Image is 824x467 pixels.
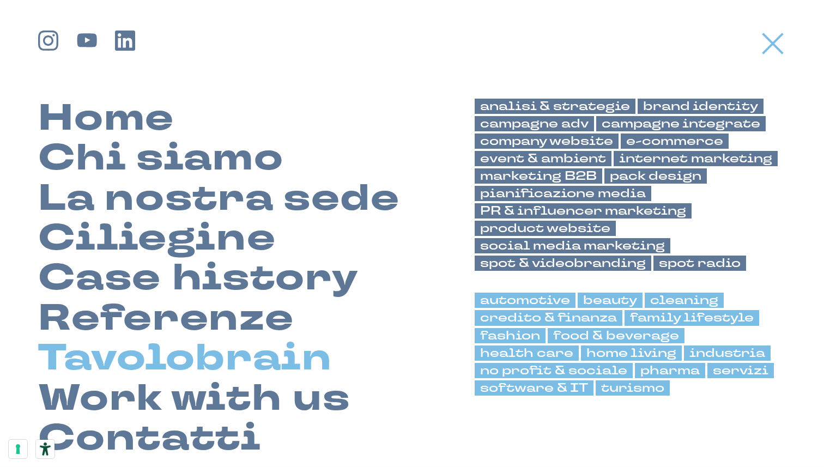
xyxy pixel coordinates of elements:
a: health care [475,345,579,361]
div: Keyword (traffico) [125,64,177,71]
a: servizi [707,363,774,378]
a: campagne integrate [596,116,766,131]
a: pianificazione media [475,186,651,201]
a: no profit & sociale [475,363,633,378]
a: home living [581,345,682,361]
a: PR & influencer marketing [475,203,692,219]
a: automotive [475,293,575,308]
a: beauty [578,293,643,308]
a: turismo [596,380,670,396]
img: logo_orange.svg [17,17,26,26]
a: pharma [635,363,705,378]
a: Tavolobrain [38,338,332,378]
a: industria [684,345,771,361]
a: Ciliegine [38,219,276,258]
a: company website [475,134,619,149]
a: fashion [475,328,546,343]
div: Dominio [58,64,83,71]
a: marketing B2B [475,168,602,184]
a: software & IT [475,380,593,396]
a: brand identity [638,99,764,114]
a: campagne adv [475,116,594,131]
img: tab_keywords_by_traffic_grey.svg [113,63,122,72]
a: event & ambient [475,151,611,166]
a: e-commerce [621,134,729,149]
a: Work with us [38,379,350,419]
a: Home [38,99,174,138]
a: La nostra sede [38,179,399,219]
a: social media marketing [475,238,670,253]
a: spot radio [653,256,746,271]
a: analisi & strategie [475,99,635,114]
button: Le tue preferenze relative al consenso per le tecnologie di tracciamento [9,440,27,458]
a: family lifestyle [625,310,759,325]
a: pack design [604,168,707,184]
img: tab_domain_overview_orange.svg [46,63,54,72]
a: spot & videobranding [475,256,651,271]
a: food & beverage [548,328,684,343]
a: product website [475,221,616,236]
a: Contatti [38,419,261,458]
a: Chi siamo [38,138,283,178]
a: credito & finanza [475,310,622,325]
a: Referenze [38,299,294,338]
a: Case history [38,258,358,298]
img: website_grey.svg [17,28,26,37]
a: cleaning [645,293,724,308]
div: [PERSON_NAME]: [DOMAIN_NAME] [28,28,156,37]
button: Strumenti di accessibilità [36,440,54,458]
a: internet marketing [614,151,778,166]
div: v 4.0.25 [31,17,53,26]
